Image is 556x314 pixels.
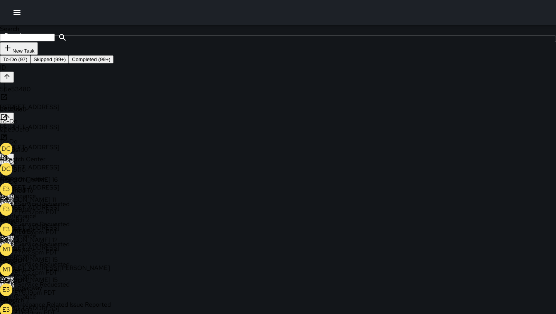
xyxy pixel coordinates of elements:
[31,55,69,63] button: Skipped (99+)
[2,225,10,234] p: E3
[69,55,114,63] button: Completed (99+)
[2,184,10,194] p: E3
[2,164,11,174] p: DC
[2,144,11,154] p: DC
[3,245,10,254] p: M1
[2,205,10,214] p: E3
[3,265,10,274] p: M1
[2,285,10,294] p: E3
